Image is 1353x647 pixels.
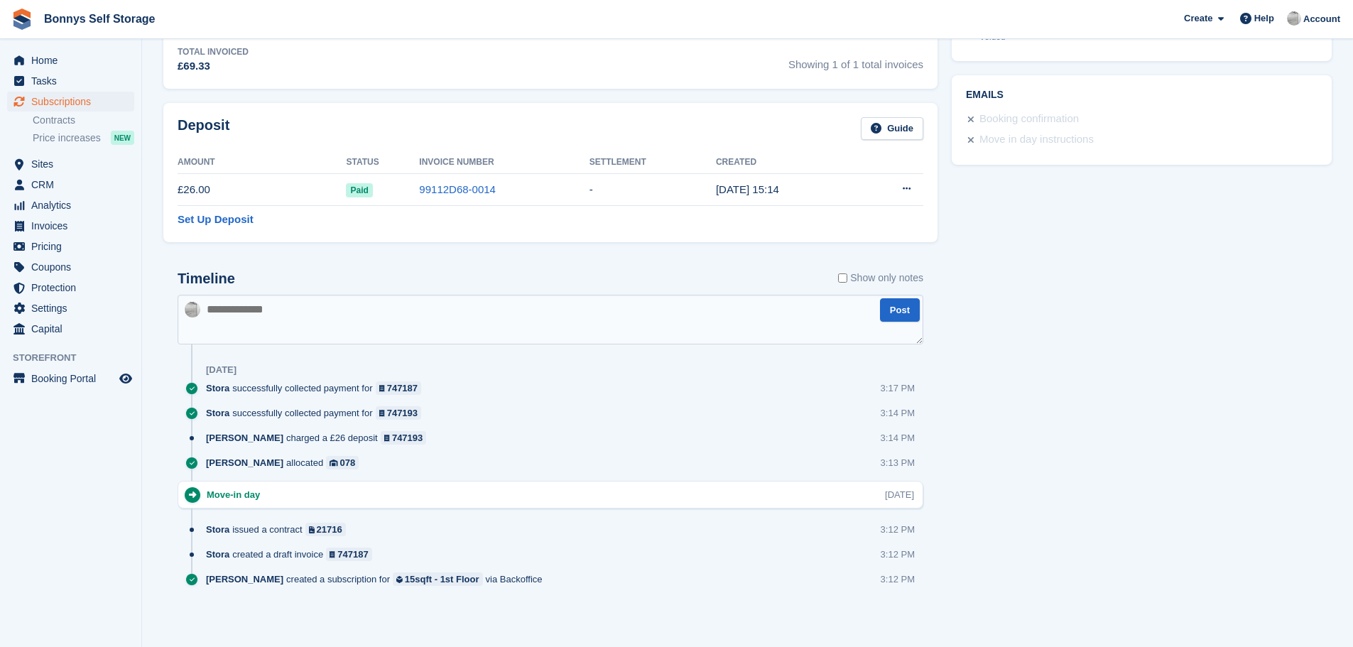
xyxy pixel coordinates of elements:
div: 3:12 PM [881,523,915,536]
span: Create [1184,11,1212,26]
span: [PERSON_NAME] [206,431,283,445]
a: 99112D68-0014 [419,183,496,195]
span: Account [1303,12,1340,26]
button: Post [880,298,920,322]
div: 21716 [317,523,342,536]
div: 747187 [387,381,418,395]
th: Created [716,151,857,174]
a: menu [7,71,134,91]
div: 3:14 PM [881,406,915,420]
div: issued a contract [206,523,353,536]
div: created a draft invoice [206,548,379,561]
span: Subscriptions [31,92,116,112]
div: created a subscription for via Backoffice [206,572,550,586]
span: Help [1254,11,1274,26]
span: Stora [206,406,229,420]
span: [PERSON_NAME] [206,572,283,586]
div: 3:17 PM [881,381,915,395]
div: 078 [340,456,356,469]
h2: Emails [966,89,1317,101]
a: Contracts [33,114,134,127]
a: menu [7,319,134,339]
span: Paid [346,183,372,197]
a: menu [7,195,134,215]
img: stora-icon-8386f47178a22dfd0bd8f6a31ec36ba5ce8667c1dd55bd0f319d3a0aa187defe.svg [11,9,33,30]
div: [DATE] [885,488,914,501]
a: menu [7,175,134,195]
th: Invoice Number [419,151,589,174]
a: Price increases NEW [33,130,134,146]
a: 15sqft - 1st Floor [393,572,483,586]
div: £69.33 [178,58,249,75]
a: 747193 [381,431,427,445]
a: Set Up Deposit [178,212,254,228]
a: menu [7,369,134,388]
div: Move-in day [207,488,267,501]
time: 2025-08-26 14:14:29 UTC [716,183,779,195]
th: Status [346,151,419,174]
div: successfully collected payment for [206,381,428,395]
td: £26.00 [178,174,346,206]
a: 747193 [376,406,422,420]
div: 3:13 PM [881,456,915,469]
th: Amount [178,151,346,174]
div: 3:12 PM [881,548,915,561]
span: Protection [31,278,116,298]
a: menu [7,216,134,236]
div: [DATE] [206,364,237,376]
a: menu [7,278,134,298]
div: 3:12 PM [881,572,915,586]
div: 15sqft - 1st Floor [405,572,479,586]
div: charged a £26 deposit [206,431,433,445]
a: menu [7,154,134,174]
a: menu [7,92,134,112]
span: Sites [31,154,116,174]
div: allocated [206,456,366,469]
td: - [589,174,716,206]
div: Booking confirmation [979,111,1079,128]
span: Showing 1 of 1 total invoices [788,45,923,75]
input: Show only notes [838,271,847,286]
img: James Bonny [1287,11,1301,26]
h2: Timeline [178,271,235,287]
a: menu [7,236,134,256]
th: Settlement [589,151,716,174]
div: Move in day instructions [979,131,1094,148]
span: Coupons [31,257,116,277]
img: James Bonny [185,302,200,317]
span: Storefront [13,351,141,365]
a: 747187 [326,548,372,561]
label: Show only notes [838,271,923,286]
span: Pricing [31,236,116,256]
span: Capital [31,319,116,339]
a: menu [7,298,134,318]
div: 747193 [392,431,423,445]
a: Preview store [117,370,134,387]
div: 747187 [337,548,368,561]
a: menu [7,257,134,277]
span: Stora [206,381,229,395]
a: 078 [326,456,359,469]
a: 21716 [305,523,346,536]
span: Settings [31,298,116,318]
div: 747193 [387,406,418,420]
span: CRM [31,175,116,195]
div: Total Invoiced [178,45,249,58]
span: Stora [206,548,229,561]
h2: Deposit [178,117,229,141]
a: Bonnys Self Storage [38,7,161,31]
div: 3:14 PM [881,431,915,445]
a: 747187 [376,381,422,395]
a: Guide [861,117,923,141]
span: Tasks [31,71,116,91]
a: menu [7,50,134,70]
span: Home [31,50,116,70]
span: Price increases [33,131,101,145]
span: Booking Portal [31,369,116,388]
div: NEW [111,131,134,145]
span: Invoices [31,216,116,236]
span: Stora [206,523,229,536]
span: Analytics [31,195,116,215]
div: successfully collected payment for [206,406,428,420]
span: [PERSON_NAME] [206,456,283,469]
